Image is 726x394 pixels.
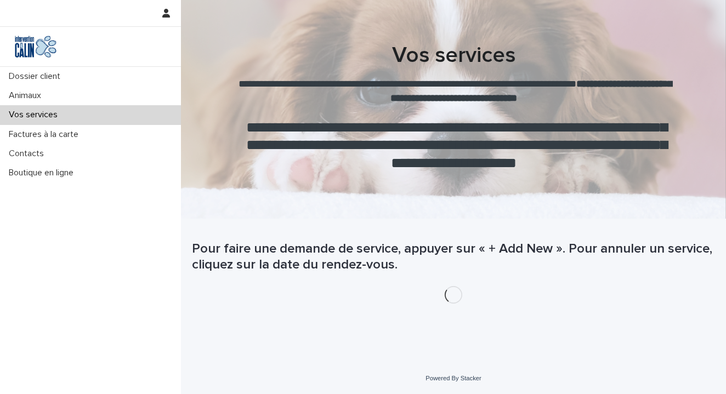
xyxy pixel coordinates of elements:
p: Factures à la carte [4,129,87,140]
p: Contacts [4,149,53,159]
img: Y0SYDZVsQvbSeSFpbQoq [9,36,63,58]
p: Animaux [4,90,50,101]
p: Vos services [4,110,66,120]
h1: Pour faire une demande de service, appuyer sur « + Add New ». Pour annuler un service, cliquez su... [192,241,715,273]
h1: Vos services [192,42,715,68]
a: Powered By Stacker [426,375,481,381]
p: Dossier client [4,71,69,82]
p: Boutique en ligne [4,168,82,178]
